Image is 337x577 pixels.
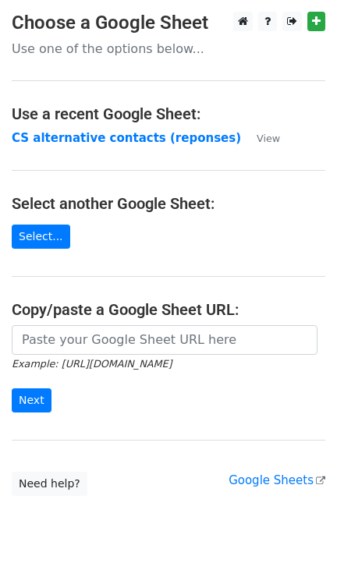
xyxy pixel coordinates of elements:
[12,388,51,412] input: Next
[12,194,325,213] h4: Select another Google Sheet:
[12,472,87,496] a: Need help?
[257,133,280,144] small: View
[229,473,325,487] a: Google Sheets
[12,325,317,355] input: Paste your Google Sheet URL here
[12,12,325,34] h3: Choose a Google Sheet
[259,502,337,577] iframe: Chat Widget
[12,104,325,123] h4: Use a recent Google Sheet:
[12,225,70,249] a: Select...
[12,41,325,57] p: Use one of the options below...
[241,131,280,145] a: View
[12,300,325,319] h4: Copy/paste a Google Sheet URL:
[12,131,241,145] a: CS alternative contacts (reponses)
[12,358,172,370] small: Example: [URL][DOMAIN_NAME]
